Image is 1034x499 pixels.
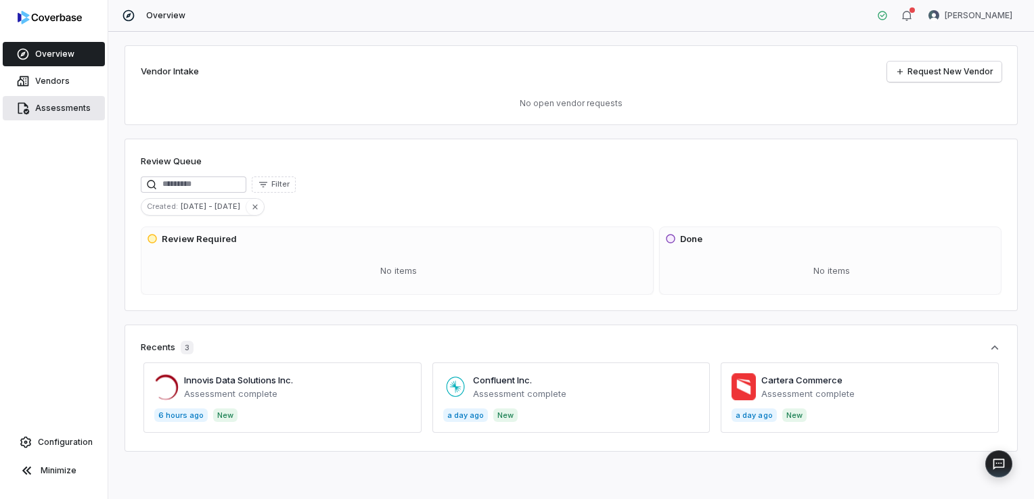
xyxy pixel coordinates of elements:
button: Minimize [5,457,102,484]
span: Filter [271,179,290,189]
h3: Done [680,233,702,246]
button: Filter [252,176,296,193]
span: Created : [141,200,181,212]
img: logo-D7KZi-bG.svg [18,11,82,24]
a: Configuration [5,430,102,454]
span: Minimize [41,465,76,476]
a: Overview [3,42,105,66]
span: [DATE] - [DATE] [181,200,246,212]
span: Vendors [35,76,70,87]
span: Overview [146,10,185,21]
span: Configuration [38,437,93,448]
span: Assessments [35,103,91,114]
a: Vendors [3,69,105,93]
span: 3 [181,341,194,354]
button: Travis Helton avatar[PERSON_NAME] [920,5,1020,26]
div: No items [147,254,650,289]
span: Overview [35,49,74,60]
a: Request New Vendor [887,62,1002,82]
a: Confluent Inc. [473,375,532,385]
button: Recents3 [141,341,1002,354]
div: No items [665,254,998,289]
h3: Review Required [162,233,237,246]
a: Innovis Data Solutions Inc. [184,375,293,385]
div: Recents [141,341,194,354]
img: Travis Helton avatar [928,10,939,21]
h2: Vendor Intake [141,65,199,78]
a: Cartera Commerce [761,375,842,385]
h1: Review Queue [141,155,202,168]
p: No open vendor requests [141,98,1002,109]
a: Assessments [3,96,105,120]
span: [PERSON_NAME] [945,10,1012,21]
